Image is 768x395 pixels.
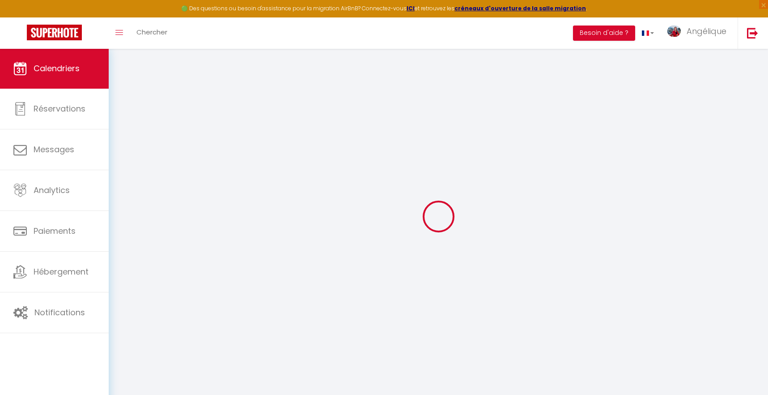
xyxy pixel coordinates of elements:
[34,307,85,318] span: Notifications
[747,27,758,39] img: logout
[34,225,76,236] span: Paiements
[34,144,74,155] span: Messages
[34,63,80,74] span: Calendriers
[687,26,726,37] span: Angélique
[34,103,85,114] span: Réservations
[454,4,586,12] a: créneaux d'ouverture de la salle migration
[136,27,167,37] span: Chercher
[34,266,89,277] span: Hébergement
[407,4,415,12] a: ICI
[27,25,82,40] img: Super Booking
[573,26,635,41] button: Besoin d'aide ?
[34,185,70,196] span: Analytics
[130,17,174,49] a: Chercher
[661,17,738,49] a: ... Angélique
[7,4,34,30] button: Ouvrir le widget de chat LiveChat
[667,26,681,37] img: ...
